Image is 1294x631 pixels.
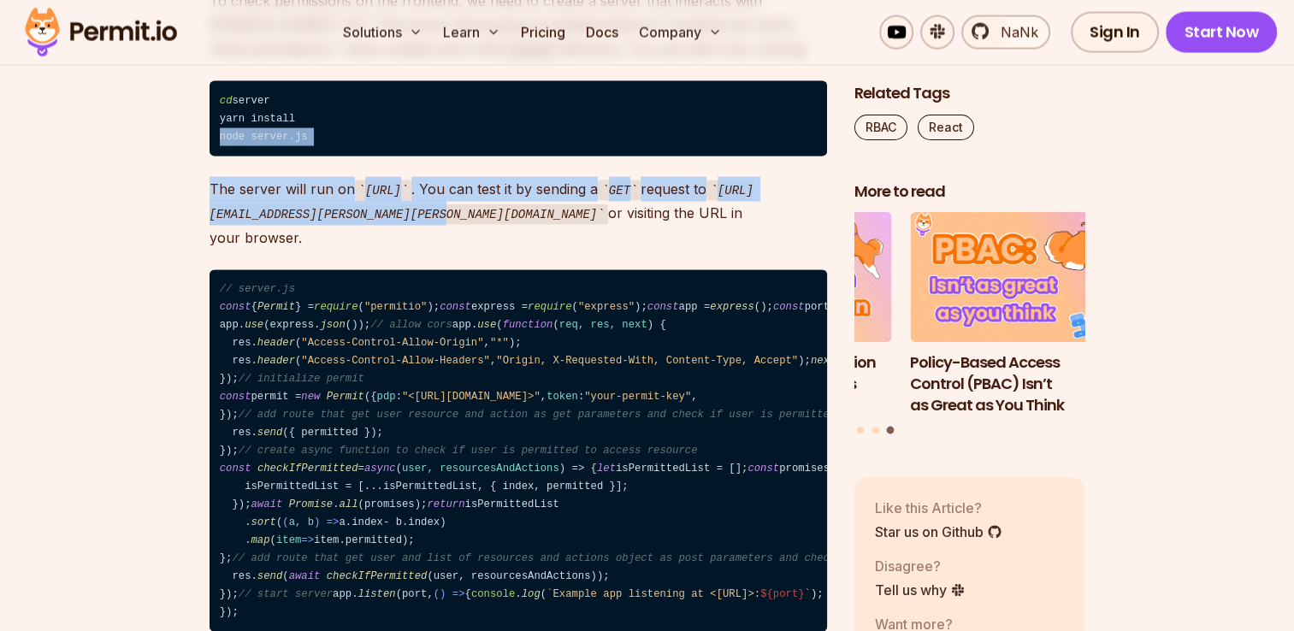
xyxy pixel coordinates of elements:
span: req, res, next [559,319,647,331]
span: header [257,337,295,349]
span: require [314,301,357,313]
a: Star us on Github [875,521,1002,541]
img: Policy-Based Access Control (PBAC) Isn’t as Great as You Think [910,212,1141,342]
span: sort [251,516,276,528]
span: a, b [289,516,314,528]
span: => [276,534,314,546]
span: // start server [239,588,333,600]
button: Go to slide 1 [857,426,864,433]
span: "Origin, X-Requested-With, Content-Type, Accept" [496,355,798,367]
p: Disagree? [875,555,966,575]
h2: More to read [854,180,1085,202]
span: use [245,319,263,331]
span: const [647,301,679,313]
span: checkIfPermitted [327,570,428,582]
span: "<[URL][DOMAIN_NAME]>" [402,391,541,403]
h3: Implementing Authentication and Authorization in Next.js [661,351,892,394]
span: const [440,301,471,313]
span: const [773,301,805,313]
span: "your-permit-key" [584,391,691,403]
span: // add route that get user resource and action as get parameters and check if user is permitted [239,409,836,421]
span: "permitio" [364,301,428,313]
code: [URL] [355,180,412,201]
a: Docs [579,15,625,50]
span: // allow cors [370,319,452,331]
h2: Related Tags [854,82,1085,103]
span: console [471,588,515,600]
span: checkIfPermitted [257,463,358,475]
span: new [301,391,320,403]
span: map [251,534,270,546]
span: listen [358,588,396,600]
span: Permit [257,301,295,313]
span: cd [220,95,233,107]
img: Implementing Authentication and Authorization in Next.js [661,212,892,342]
a: Sign In [1071,12,1159,53]
button: Go to slide 3 [887,426,895,433]
span: async [364,463,396,475]
span: header [257,355,295,367]
li: 3 of 3 [910,212,1141,416]
span: log [522,588,541,600]
a: Start Now [1166,12,1278,53]
span: ${port} [760,588,804,600]
p: Like this Article? [875,497,1002,517]
span: next [811,355,836,367]
span: require [528,301,571,313]
span: // server.js [220,283,295,295]
span: express [710,301,753,313]
span: Promise [289,498,333,510]
div: Posts [854,212,1085,436]
span: index [352,516,383,528]
a: RBAC [854,114,907,139]
span: `Example app listening at <[URL]>: ` [547,588,811,600]
span: item [276,534,301,546]
span: send [257,427,282,439]
a: Tell us why [875,579,966,599]
span: let [597,463,616,475]
a: Policy-Based Access Control (PBAC) Isn’t as Great as You ThinkPolicy-Based Access Control (PBAC) ... [910,212,1141,416]
span: send [257,570,282,582]
span: token [547,391,578,403]
span: const [220,463,251,475]
span: all [339,498,357,510]
button: Company [632,15,729,50]
span: function [503,319,553,331]
span: const [747,463,779,475]
span: const [220,301,251,313]
code: GET [598,180,641,201]
span: Permit [327,391,364,403]
a: React [918,114,974,139]
a: Pricing [514,15,572,50]
span: // add route that get user and list of resources and actions object as post parameters and check ... [232,552,967,564]
span: permitted [346,534,402,546]
p: The server will run on . You can test it by sending a request to or visiting the URL in your brow... [210,177,827,250]
span: "Access-Control-Allow-Headers" [301,355,490,367]
span: await [289,570,321,582]
span: ( ) => [282,516,339,528]
span: "express" [578,301,635,313]
span: use [477,319,496,331]
span: const [220,391,251,403]
h3: Policy-Based Access Control (PBAC) Isn’t as Great as You Think [910,351,1141,415]
button: Go to slide 2 [872,426,879,433]
span: return [427,498,464,510]
span: index [408,516,440,528]
a: NaNk [961,15,1050,50]
span: pdp [377,391,396,403]
li: 2 of 3 [661,212,892,416]
img: Permit logo [17,3,185,62]
span: user, resourcesAndActions [402,463,559,475]
button: Learn [436,15,507,50]
span: () => [434,588,465,600]
span: // create async function to check if user is permitted to access resource [239,445,698,457]
button: Solutions [336,15,429,50]
span: NaNk [990,22,1038,43]
code: server yarn install node server.js [210,81,827,156]
span: "Access-Control-Allow-Origin" [301,337,483,349]
span: // initialize permit [239,373,364,385]
span: await [251,498,283,510]
span: json [320,319,345,331]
